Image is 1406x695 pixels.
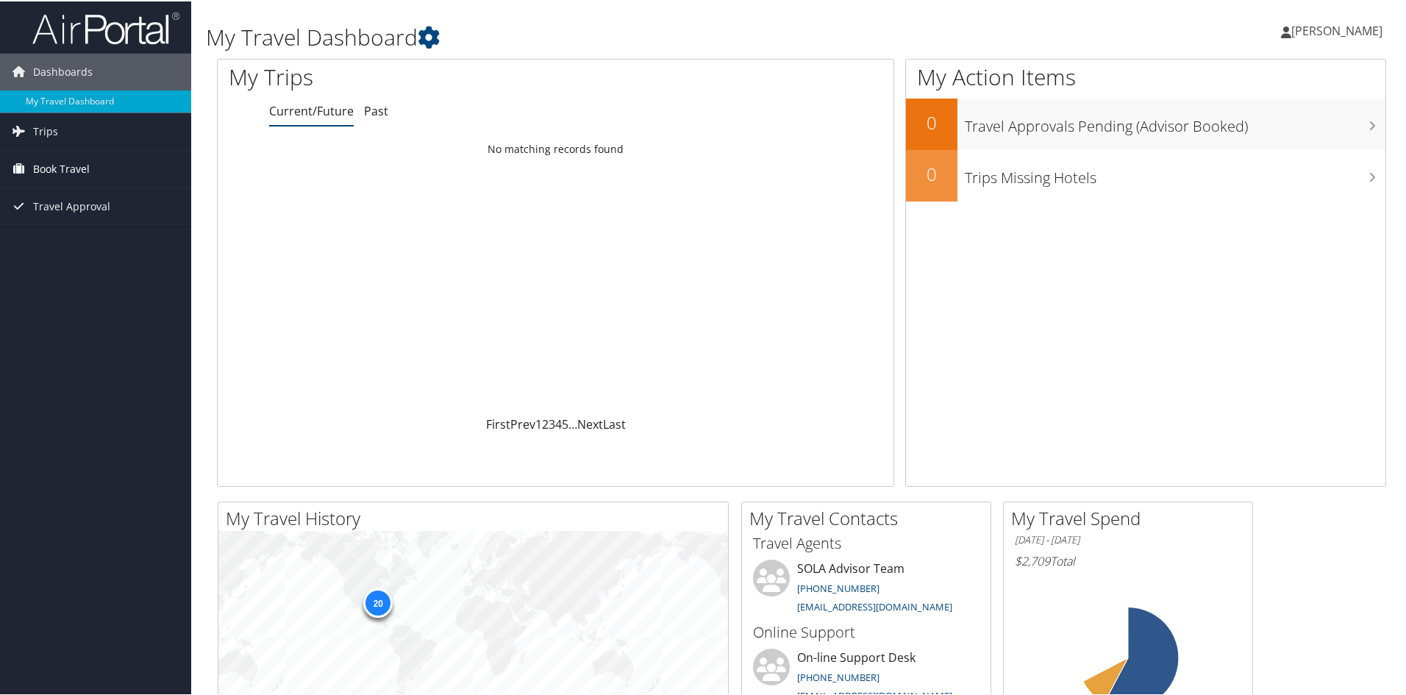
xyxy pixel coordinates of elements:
h6: [DATE] - [DATE] [1015,532,1241,546]
h3: Travel Approvals Pending (Advisor Booked) [965,107,1385,135]
a: [EMAIL_ADDRESS][DOMAIN_NAME] [797,599,952,612]
a: Current/Future [269,101,354,118]
a: 1 [535,415,542,431]
span: … [568,415,577,431]
a: Next [577,415,603,431]
h2: My Travel Contacts [749,505,991,530]
li: SOLA Advisor Team [746,558,987,619]
h1: My Action Items [906,60,1385,91]
h2: My Travel Spend [1011,505,1252,530]
a: 4 [555,415,562,431]
h2: 0 [906,109,957,134]
h1: My Trips [229,60,601,91]
span: Travel Approval [33,187,110,224]
h2: My Travel History [226,505,728,530]
span: Trips [33,112,58,149]
a: Last [603,415,626,431]
span: Dashboards [33,52,93,89]
a: Past [364,101,388,118]
h1: My Travel Dashboard [206,21,1000,51]
a: 3 [549,415,555,431]
h3: Travel Agents [753,532,979,552]
a: 2 [542,415,549,431]
h2: 0 [906,160,957,185]
a: First [486,415,510,431]
a: Prev [510,415,535,431]
h3: Trips Missing Hotels [965,159,1385,187]
img: airportal-logo.png [32,10,179,44]
a: 5 [562,415,568,431]
td: No matching records found [218,135,893,161]
a: 0Trips Missing Hotels [906,149,1385,200]
span: $2,709 [1015,552,1050,568]
a: 0Travel Approvals Pending (Advisor Booked) [906,97,1385,149]
a: [PHONE_NUMBER] [797,669,879,682]
span: [PERSON_NAME] [1291,21,1382,38]
div: 20 [363,587,393,616]
h6: Total [1015,552,1241,568]
a: [PERSON_NAME] [1281,7,1397,51]
h3: Online Support [753,621,979,641]
span: Book Travel [33,149,90,186]
a: [PHONE_NUMBER] [797,580,879,594]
